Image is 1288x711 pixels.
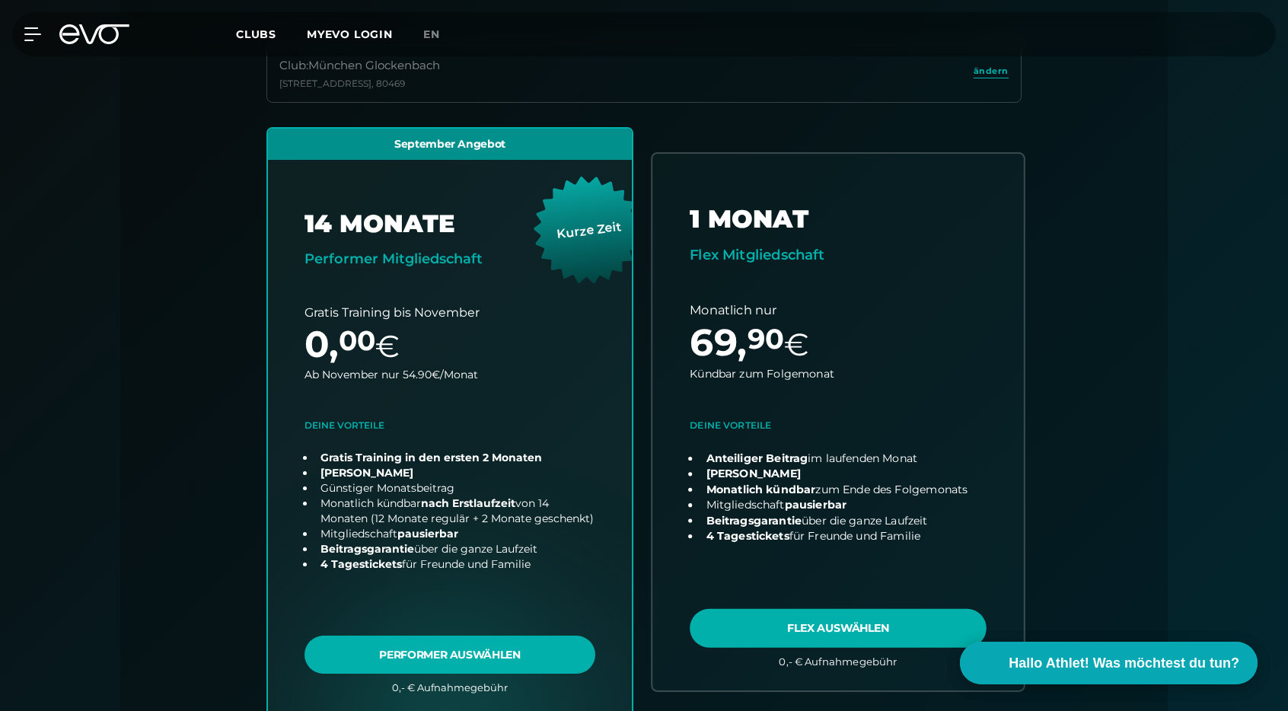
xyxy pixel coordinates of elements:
[236,27,276,41] span: Clubs
[960,642,1258,684] button: Hallo Athlet! Was möchtest du tun?
[236,27,307,41] a: Clubs
[423,26,458,43] a: en
[1009,653,1239,674] span: Hallo Athlet! Was möchtest du tun?
[423,27,440,41] span: en
[974,65,1009,78] span: ändern
[974,65,1009,82] a: ändern
[279,78,440,90] div: [STREET_ADDRESS] , 80469
[307,27,393,41] a: MYEVO LOGIN
[652,154,1024,690] a: choose plan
